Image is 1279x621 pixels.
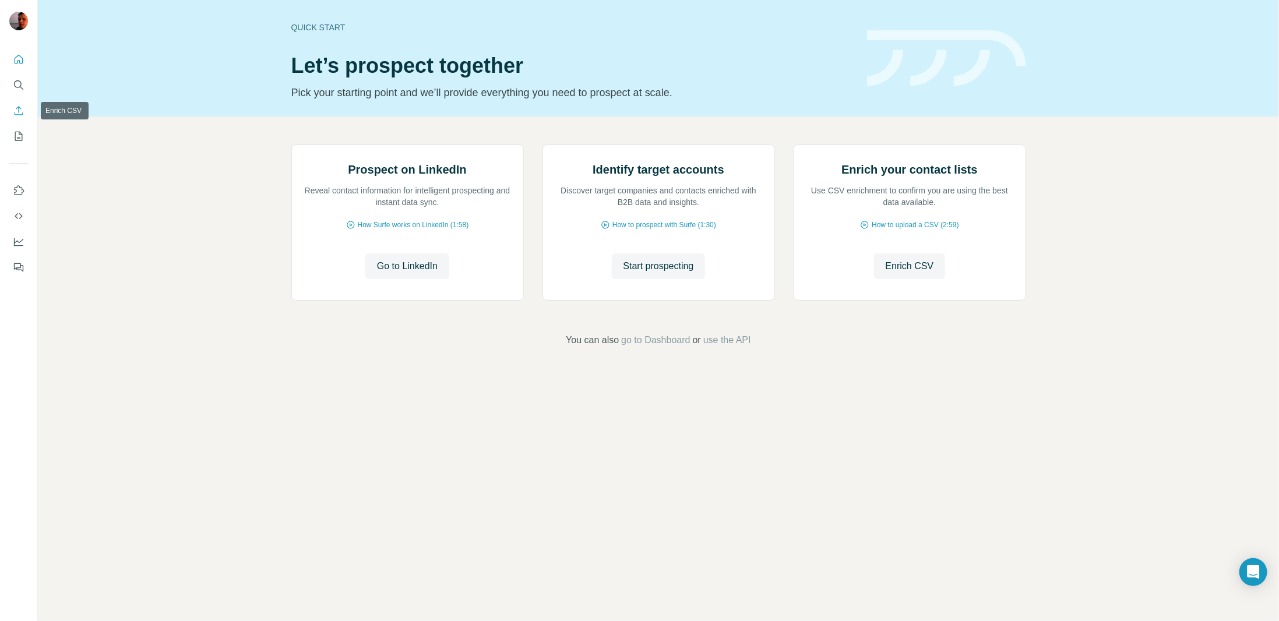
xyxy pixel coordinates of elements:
[872,220,959,230] span: How to upload a CSV (2:59)
[703,333,751,347] button: use the API
[291,84,853,101] p: Pick your starting point and we’ll provide everything you need to prospect at scale.
[377,259,438,273] span: Go to LinkedIn
[358,220,469,230] span: How Surfe works on LinkedIn (1:58)
[9,180,28,201] button: Use Surfe on LinkedIn
[304,185,512,208] p: Reveal contact information for intelligent prospecting and instant data sync.
[593,161,724,178] h2: Identify target accounts
[9,206,28,227] button: Use Surfe API
[612,220,716,230] span: How to prospect with Surfe (1:30)
[365,253,449,279] button: Go to LinkedIn
[9,49,28,70] button: Quick start
[9,100,28,121] button: Enrich CSV
[693,333,701,347] span: or
[806,185,1014,208] p: Use CSV enrichment to confirm you are using the best data available.
[1239,558,1267,586] div: Open Intercom Messenger
[841,161,977,178] h2: Enrich your contact lists
[9,257,28,278] button: Feedback
[621,333,690,347] button: go to Dashboard
[9,12,28,30] img: Avatar
[612,253,706,279] button: Start prospecting
[874,253,946,279] button: Enrich CSV
[555,185,763,208] p: Discover target companies and contacts enriched with B2B data and insights.
[9,231,28,252] button: Dashboard
[9,126,28,147] button: My lists
[886,259,934,273] span: Enrich CSV
[291,54,853,77] h1: Let’s prospect together
[867,30,1026,87] img: banner
[291,22,853,33] div: Quick start
[623,259,694,273] span: Start prospecting
[566,333,619,347] span: You can also
[348,161,466,178] h2: Prospect on LinkedIn
[9,75,28,96] button: Search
